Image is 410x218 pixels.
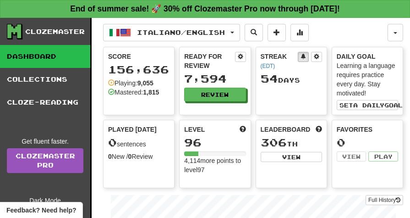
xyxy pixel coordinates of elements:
span: Leaderboard [261,125,311,134]
div: 156,636 [108,64,169,75]
span: Open feedback widget [6,206,76,215]
span: 54 [261,72,278,85]
div: 7,594 [184,73,246,84]
button: More stats [290,24,309,41]
button: View [261,152,322,162]
button: Add sentence to collection [268,24,286,41]
div: Score [108,52,169,61]
button: Full History [366,195,403,205]
span: 0 [108,136,117,149]
span: Played [DATE] [108,125,157,134]
div: Ready for Review [184,52,235,70]
span: a daily [353,102,384,108]
strong: 9,055 [137,79,153,87]
span: Italiano / English [137,28,225,36]
div: 96 [184,137,246,148]
div: Learning a language requires practice every day. Stay motivated! [337,61,398,98]
div: Streak [261,52,298,70]
span: 306 [261,136,287,149]
div: Dark Mode [7,196,83,205]
span: This week in points, UTC [316,125,322,134]
div: Day s [261,73,322,85]
div: th [261,137,322,149]
div: Mastered: [108,88,159,97]
div: Favorites [337,125,398,134]
strong: 0 [128,153,132,160]
span: Score more points to level up [240,125,246,134]
button: Play [368,151,398,162]
div: 4,114 more points to level 97 [184,156,246,174]
button: Seta dailygoal [337,100,398,110]
a: (EDT) [261,63,275,69]
button: View [337,151,366,162]
div: Playing: [108,78,153,88]
div: Daily Goal [337,52,398,61]
span: Level [184,125,205,134]
a: ClozemasterPro [7,148,83,173]
div: 0 [337,137,398,148]
div: New / Review [108,152,169,161]
div: sentences [108,137,169,149]
strong: 0 [108,153,112,160]
button: Search sentences [245,24,263,41]
strong: 1,815 [143,89,159,96]
strong: End of summer sale! 🚀 30% off Clozemaster Pro now through [DATE]! [70,4,340,13]
div: Clozemaster [25,27,85,36]
button: Review [184,88,246,101]
div: Get fluent faster. [7,137,83,146]
button: Italiano/English [103,24,240,41]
